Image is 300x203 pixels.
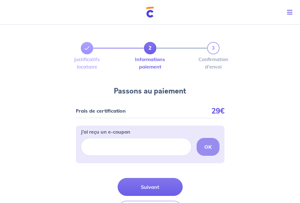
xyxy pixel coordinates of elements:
[207,57,220,69] label: Confirmation d'envoi
[211,109,224,113] p: 29€
[282,4,300,20] button: Toggle navigation
[118,178,183,196] button: Suivant
[81,128,130,135] p: J’ai reçu un e-coupon
[76,109,126,113] p: Frais de certification
[114,86,186,96] h4: Passons au paiement
[144,42,156,54] a: 2
[146,7,154,18] img: Cautioneo
[81,57,93,69] label: Justificatifs locataire
[144,57,156,69] label: Informations paiement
